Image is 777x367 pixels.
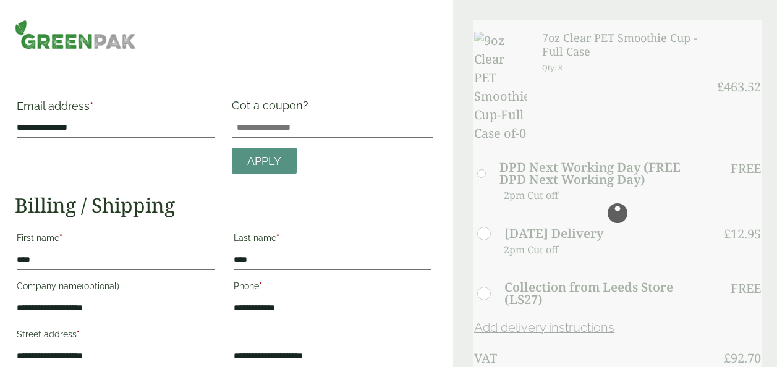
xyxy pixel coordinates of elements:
abbr: required [276,233,279,243]
a: Apply [232,148,297,174]
abbr: required [77,329,80,339]
img: GreenPak Supplies [15,20,136,49]
abbr: required [90,99,93,112]
span: (optional) [82,281,119,291]
abbr: required [59,233,62,243]
span: Apply [247,154,281,168]
h2: Billing / Shipping [15,193,433,217]
label: Last name [234,229,432,250]
label: Got a coupon? [232,99,313,118]
label: Phone [234,277,432,298]
label: First name [17,229,215,250]
label: Street address [17,326,215,347]
label: Company name [17,277,215,298]
label: Email address [17,101,215,118]
abbr: required [259,281,262,291]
